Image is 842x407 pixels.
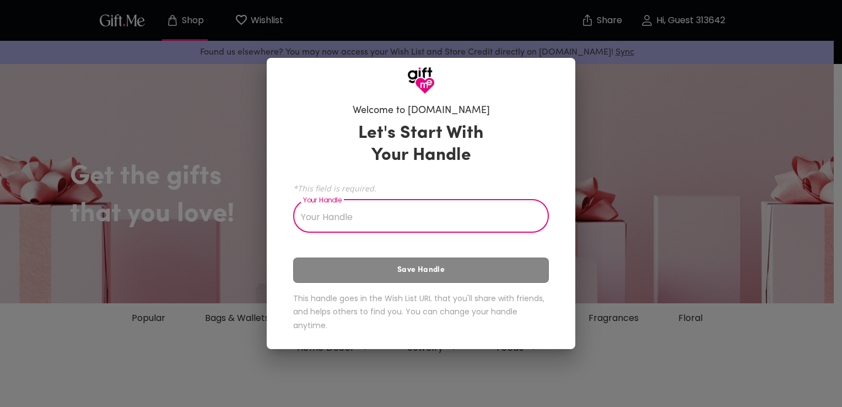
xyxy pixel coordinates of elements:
span: *This field is required. [293,183,549,194]
h6: Welcome to [DOMAIN_NAME] [353,104,490,117]
h3: Let's Start With Your Handle [344,122,498,167]
img: GiftMe Logo [407,67,435,94]
h6: This handle goes in the Wish List URL that you'll share with friends, and helps others to find yo... [293,292,549,333]
input: Your Handle [293,202,537,233]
